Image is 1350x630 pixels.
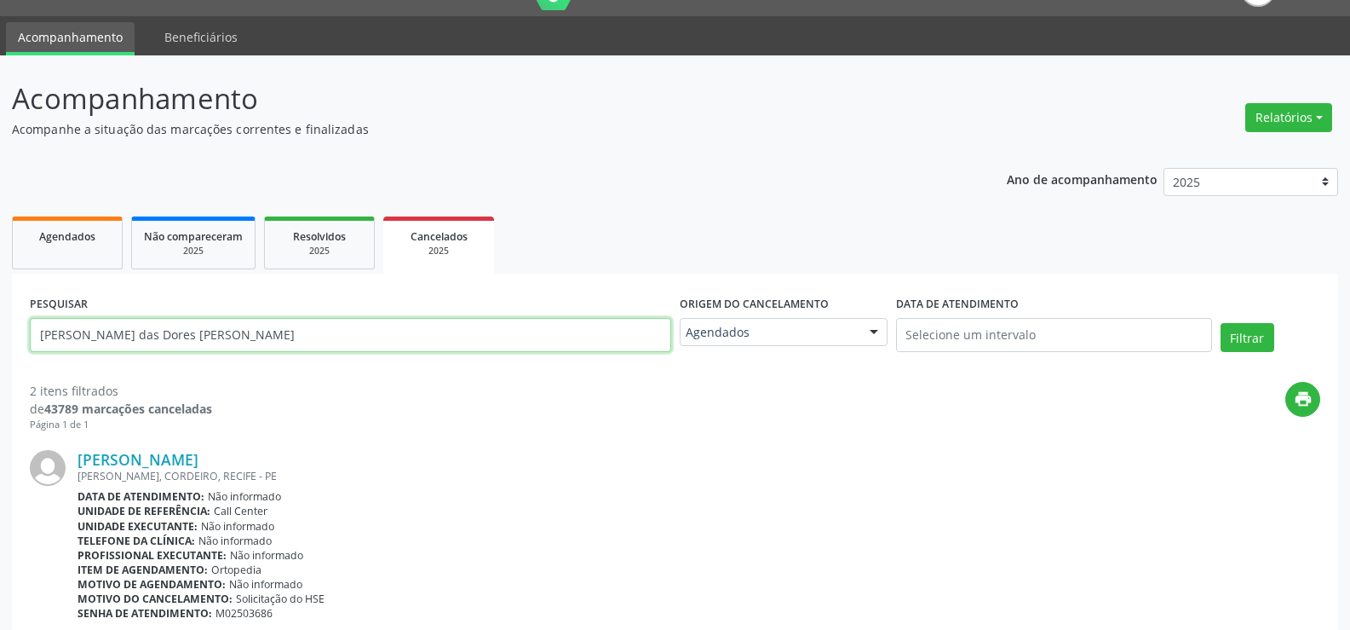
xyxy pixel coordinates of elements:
[78,563,208,577] b: Item de agendamento:
[144,229,243,244] span: Não compareceram
[1294,390,1313,408] i: print
[78,489,204,504] b: Data de atendimento:
[680,292,829,318] label: Origem do cancelamento
[78,504,210,518] b: Unidade de referência:
[215,606,273,621] span: M02503686
[30,382,212,400] div: 2 itens filtrados
[229,577,302,592] span: Não informado
[30,400,212,418] div: de
[198,534,272,548] span: Não informado
[78,450,198,469] a: [PERSON_NAME]
[211,563,261,577] span: Ortopedia
[277,245,362,257] div: 2025
[39,229,95,244] span: Agendados
[78,577,226,592] b: Motivo de agendamento:
[686,324,853,341] span: Agendados
[411,229,468,244] span: Cancelados
[78,548,227,563] b: Profissional executante:
[78,606,212,621] b: Senha de atendimento:
[896,292,1019,318] label: DATA DE ATENDIMENTO
[6,22,135,55] a: Acompanhamento
[30,418,212,432] div: Página 1 de 1
[201,519,274,534] span: Não informado
[896,318,1212,352] input: Selecione um intervalo
[12,120,940,138] p: Acompanhe a situação das marcações correntes e finalizadas
[214,504,267,518] span: Call Center
[30,450,66,486] img: img
[30,292,88,318] label: PESQUISAR
[230,548,303,563] span: Não informado
[30,318,671,352] input: Nome, código do beneficiário ou CPF
[236,592,325,606] span: Solicitação do HSE
[44,401,212,417] strong: 43789 marcações canceladas
[12,78,940,120] p: Acompanhamento
[144,245,243,257] div: 2025
[78,592,233,606] b: Motivo do cancelamento:
[208,489,281,504] span: Não informado
[78,519,198,534] b: Unidade executante:
[1285,382,1320,417] button: print
[1245,103,1332,132] button: Relatórios
[78,469,1320,483] div: [PERSON_NAME], CORDEIRO, RECIFE - PE
[1221,323,1274,352] button: Filtrar
[78,534,195,548] b: Telefone da clínica:
[293,229,346,244] span: Resolvidos
[1007,168,1158,189] p: Ano de acompanhamento
[395,245,482,257] div: 2025
[152,22,250,52] a: Beneficiários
